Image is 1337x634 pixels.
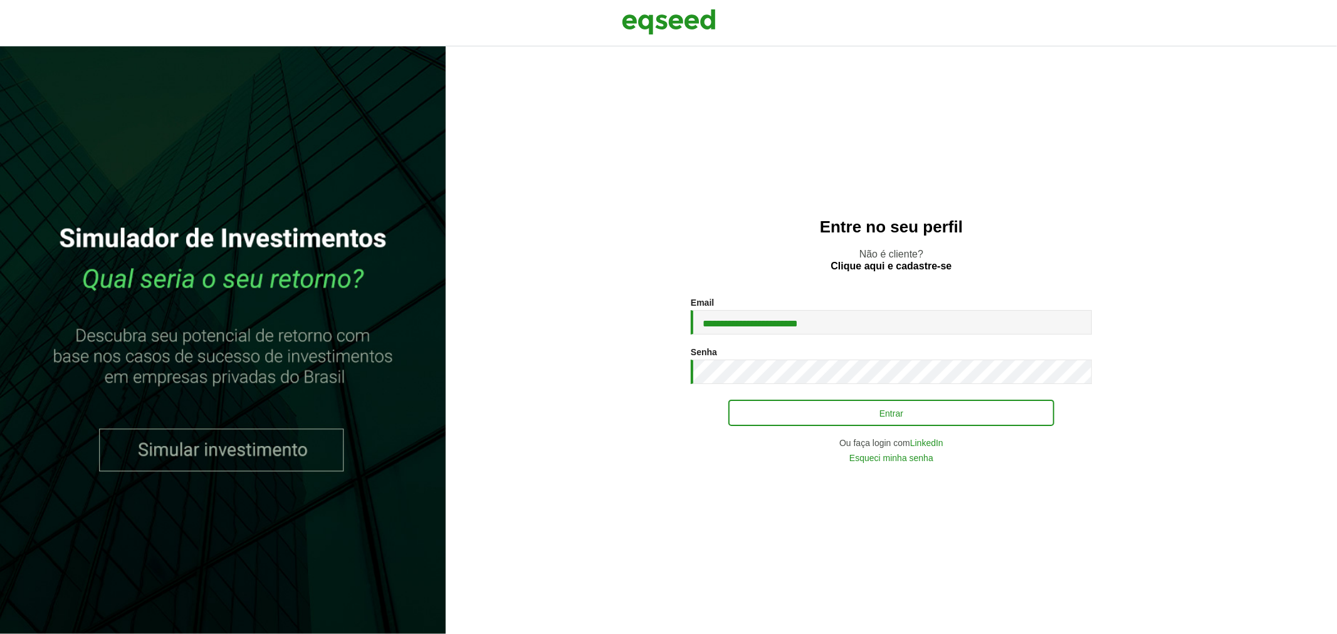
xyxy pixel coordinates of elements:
label: Email [691,298,714,307]
img: EqSeed Logo [622,6,716,38]
p: Não é cliente? [471,248,1312,272]
button: Entrar [728,400,1054,426]
label: Senha [691,348,717,356]
a: LinkedIn [910,439,943,447]
div: Ou faça login com [691,439,1092,447]
a: Esqueci minha senha [849,454,933,462]
a: Clique aqui e cadastre-se [831,261,952,271]
h2: Entre no seu perfil [471,218,1312,236]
